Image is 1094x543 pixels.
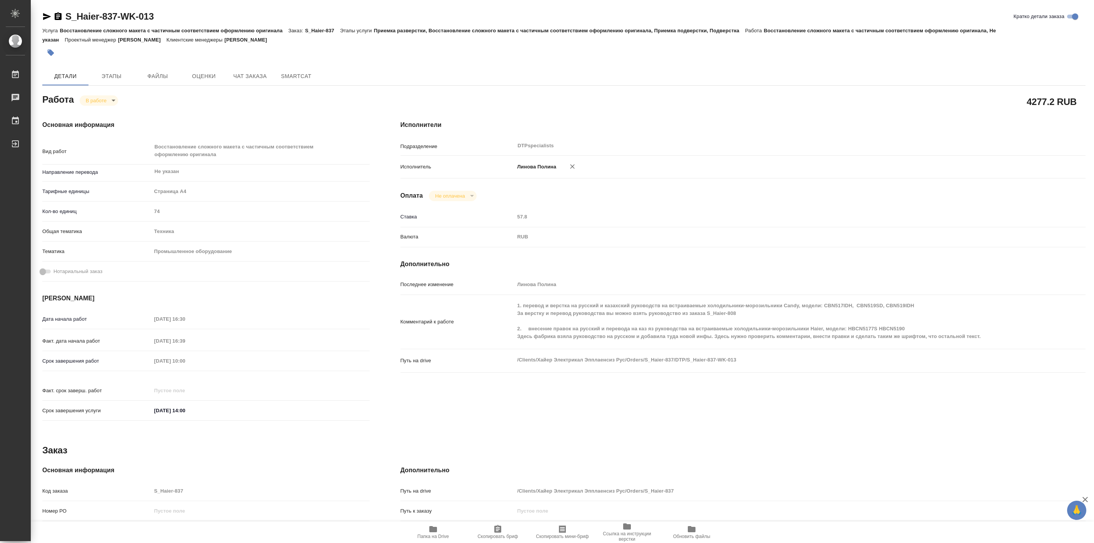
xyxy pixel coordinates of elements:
div: Промышленное оборудование [152,245,370,258]
span: Обновить файлы [673,534,710,539]
p: Подразделение [400,143,515,150]
h4: Оплата [400,191,423,200]
p: Путь к заказу [400,507,515,515]
p: Срок завершения услуги [42,407,152,415]
h4: [PERSON_NAME] [42,294,370,303]
textarea: /Clients/Хайер Электрикал Эпплаенсиз Рус/Orders/S_Haier-837/DTP/S_Haier-837-WK-013 [515,353,1029,366]
span: Скопировать мини-бриф [536,534,589,539]
span: Детали [47,72,84,81]
p: Тематика [42,248,152,255]
p: Исполнитель [400,163,515,171]
p: Вид работ [42,148,152,155]
p: Путь на drive [400,357,515,365]
h4: Исполнители [400,120,1086,130]
button: Добавить тэг [42,44,59,61]
span: 🙏 [1070,502,1083,518]
span: Этапы [93,72,130,81]
span: Ссылка на инструкции верстки [599,531,655,542]
p: Факт. срок заверш. работ [42,387,152,395]
input: Пустое поле [152,485,370,496]
p: Заказ: [289,28,305,33]
div: В работе [429,191,476,201]
h4: Основная информация [42,466,370,475]
p: Этапы услуги [340,28,374,33]
h2: Работа [42,92,74,106]
div: RUB [515,230,1029,243]
input: ✎ Введи что-нибудь [152,405,219,416]
p: Проектный менеджер [65,37,118,43]
input: Пустое поле [152,385,219,396]
p: Срок завершения работ [42,357,152,365]
button: Скопировать ссылку [53,12,63,21]
p: Дата начала работ [42,315,152,323]
p: Последнее изменение [400,281,515,288]
button: Ссылка на инструкции верстки [595,521,659,543]
button: Не оплачена [433,193,467,199]
p: [PERSON_NAME] [118,37,167,43]
p: Общая тематика [42,228,152,235]
p: Тарифные единицы [42,188,152,195]
input: Пустое поле [152,313,219,325]
span: Нотариальный заказ [53,268,102,275]
button: Удалить исполнителя [564,158,581,175]
textarea: 1. перевод и верстка на русский и казахский руководств на встраиваемые холодильники-морозильники ... [515,299,1029,343]
button: 🙏 [1067,501,1086,520]
input: Пустое поле [152,335,219,346]
p: Комментарий к работе [400,318,515,326]
h2: Заказ [42,444,67,456]
div: Страница А4 [152,185,370,198]
p: Приемка разверстки, Восстановление сложного макета с частичным соответствием оформлению оригинала... [374,28,745,33]
button: Папка на Drive [401,521,465,543]
input: Пустое поле [515,485,1029,496]
div: Техника [152,225,370,238]
p: S_Haier-837 [305,28,340,33]
input: Пустое поле [515,279,1029,290]
button: Скопировать бриф [465,521,530,543]
p: Восстановление сложного макета с частичным соответствием оформлению оригинала [60,28,288,33]
input: Пустое поле [152,206,370,217]
a: S_Haier-837-WK-013 [65,11,154,22]
span: Оценки [185,72,222,81]
p: Линова Полина [515,163,557,171]
p: Кол-во единиц [42,208,152,215]
p: Работа [745,28,764,33]
p: Клиентские менеджеры [167,37,225,43]
span: Чат заказа [232,72,268,81]
h4: Дополнительно [400,260,1086,269]
p: Номер РО [42,507,152,515]
p: Направление перевода [42,168,152,176]
span: Скопировать бриф [477,534,518,539]
h2: 4277.2 RUB [1027,95,1077,108]
p: Валюта [400,233,515,241]
p: Ставка [400,213,515,221]
input: Пустое поле [515,505,1029,516]
button: Обновить файлы [659,521,724,543]
span: Папка на Drive [417,534,449,539]
input: Пустое поле [515,211,1029,222]
p: [PERSON_NAME] [224,37,273,43]
h4: Основная информация [42,120,370,130]
span: SmartCat [278,72,315,81]
p: Код заказа [42,487,152,495]
button: Скопировать мини-бриф [530,521,595,543]
span: Файлы [139,72,176,81]
button: В работе [83,97,109,104]
p: Услуга [42,28,60,33]
button: Скопировать ссылку для ЯМессенджера [42,12,52,21]
p: Путь на drive [400,487,515,495]
h4: Дополнительно [400,466,1086,475]
input: Пустое поле [152,505,370,516]
input: Пустое поле [152,355,219,366]
p: Факт. дата начала работ [42,337,152,345]
span: Кратко детали заказа [1014,13,1064,20]
div: В работе [80,95,118,106]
